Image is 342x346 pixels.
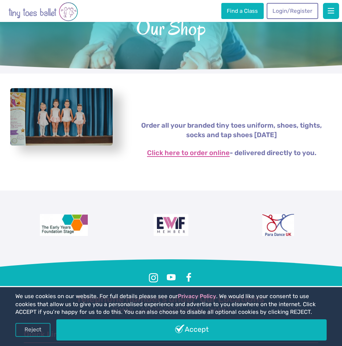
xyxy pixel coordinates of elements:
[15,323,50,337] a: Reject
[10,88,113,146] a: View full-size image
[132,148,332,158] p: - delivered directly to you.
[178,293,216,300] a: Privacy Policy
[154,214,188,236] img: Encouraging Women Into Franchising
[267,3,318,19] a: Login/Register
[221,3,264,19] a: Find a Class
[132,121,332,140] p: Order all your branded tiny toes uniform, shoes, tights, socks and tap shoes [DATE]
[182,271,195,284] a: Facebook
[11,15,331,39] span: Our Shop
[8,1,78,22] img: tiny toes ballet
[147,271,160,284] a: Instagram
[40,214,88,236] img: The Early Years Foundation Stage
[56,319,327,341] a: Accept
[15,293,327,316] p: We use cookies on our website. For full details please see our . We would like your consent to us...
[147,150,230,157] a: Click here to order online
[262,214,294,236] img: Para Dance UK
[165,271,178,284] a: Youtube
